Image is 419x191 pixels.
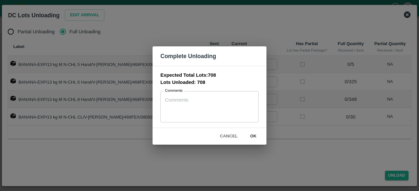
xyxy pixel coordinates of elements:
[160,72,216,78] b: Expected Total Lots: 708
[160,80,205,85] b: Lots Unloaded: 708
[217,131,240,142] button: Cancel
[165,88,183,93] label: Comments
[160,53,216,59] b: Complete Unloading
[243,131,264,142] button: ok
